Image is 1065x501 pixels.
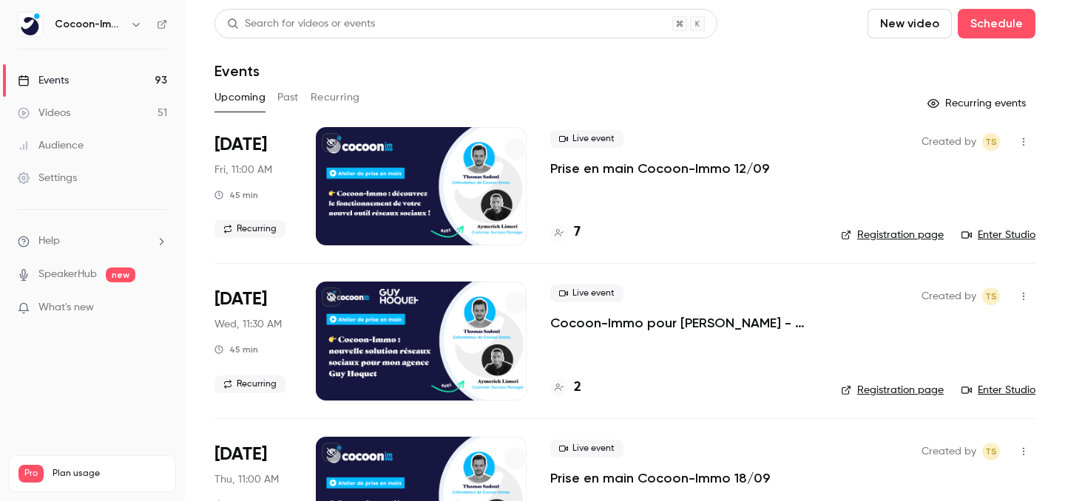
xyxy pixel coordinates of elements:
[214,344,258,355] div: 45 min
[921,92,1035,115] button: Recurring events
[868,9,952,38] button: New video
[961,228,1035,242] a: Enter Studio
[18,465,44,483] span: Pro
[550,314,817,332] a: Cocoon-Immo pour [PERSON_NAME] - Prise en main
[214,287,267,311] span: [DATE]
[214,317,282,332] span: Wed, 11:30 AM
[985,287,997,305] span: TS
[214,62,260,80] h1: Events
[53,468,166,480] span: Plan usage
[550,378,581,398] a: 2
[38,300,94,316] span: What's new
[922,133,976,151] span: Created by
[18,13,42,36] img: Cocoon-Immo
[550,130,623,148] span: Live event
[550,222,581,242] a: 7
[38,267,97,282] a: SpeakerHub
[982,287,1000,305] span: Thomas Sadoul
[574,222,581,242] h4: 7
[277,86,299,109] button: Past
[106,267,135,282] span: new
[214,127,292,245] div: Sep 12 Fri, 11:00 AM (Europe/Paris)
[214,443,267,466] span: [DATE]
[214,220,285,238] span: Recurring
[982,133,1000,151] span: Thomas Sadoul
[18,106,70,120] div: Videos
[550,469,770,487] a: Prise en main Cocoon-Immo 18/09
[985,443,997,460] span: TS
[38,234,60,249] span: Help
[18,171,77,185] div: Settings
[214,282,292,400] div: Sep 17 Wed, 11:30 AM (Europe/Paris)
[227,16,375,32] div: Search for videos or events
[574,378,581,398] h4: 2
[550,440,623,457] span: Live event
[55,17,124,32] h6: Cocoon-Immo
[922,443,976,460] span: Created by
[18,234,167,249] li: help-dropdown-opener
[982,443,1000,460] span: Thomas Sadoul
[214,375,285,393] span: Recurring
[214,86,266,109] button: Upcoming
[922,287,976,305] span: Created by
[214,163,272,177] span: Fri, 11:00 AM
[550,284,623,302] span: Live event
[841,228,944,242] a: Registration page
[841,383,944,398] a: Registration page
[214,133,267,157] span: [DATE]
[550,160,769,177] a: Prise en main Cocoon-Immo 12/09
[18,73,69,88] div: Events
[961,383,1035,398] a: Enter Studio
[18,138,84,153] div: Audience
[311,86,360,109] button: Recurring
[149,301,167,315] iframe: Noticeable Trigger
[214,472,279,487] span: Thu, 11:00 AM
[985,133,997,151] span: TS
[958,9,1035,38] button: Schedule
[214,189,258,201] div: 45 min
